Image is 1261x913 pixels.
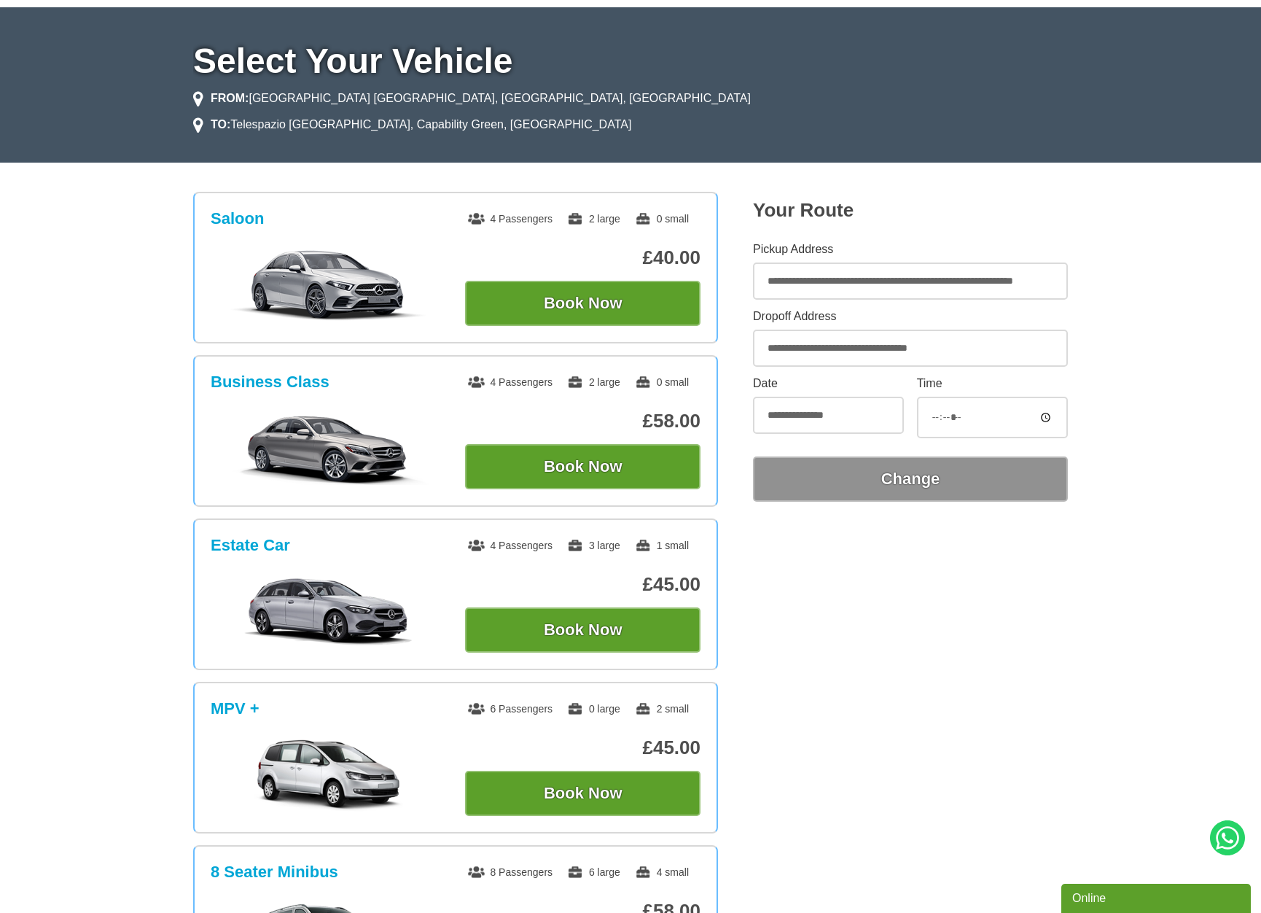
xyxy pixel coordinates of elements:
[211,92,249,104] strong: FROM:
[567,703,620,715] span: 0 large
[468,376,553,388] span: 4 Passengers
[219,739,438,812] img: MPV +
[1061,881,1254,913] iframe: chat widget
[468,213,553,225] span: 4 Passengers
[567,213,620,225] span: 2 large
[465,281,700,326] button: Book Now
[917,378,1068,389] label: Time
[219,412,438,485] img: Business Class
[465,246,700,269] p: £40.00
[753,199,1068,222] h2: Your Route
[465,410,700,432] p: £58.00
[468,540,553,551] span: 4 Passengers
[635,213,689,225] span: 0 small
[635,540,689,551] span: 1 small
[219,249,438,322] img: Saloon
[567,376,620,388] span: 2 large
[193,90,751,107] li: [GEOGRAPHIC_DATA] [GEOGRAPHIC_DATA], [GEOGRAPHIC_DATA], [GEOGRAPHIC_DATA]
[193,44,1068,79] h1: Select Your Vehicle
[468,866,553,878] span: 8 Passengers
[635,703,689,715] span: 2 small
[211,209,264,228] h3: Saloon
[753,244,1068,255] label: Pickup Address
[465,607,700,653] button: Book Now
[567,866,620,878] span: 6 large
[465,444,700,489] button: Book Now
[211,373,329,392] h3: Business Class
[211,863,338,882] h3: 8 Seater Minibus
[465,771,700,816] button: Book Now
[211,699,259,718] h3: MPV +
[211,118,230,131] strong: TO:
[753,456,1068,502] button: Change
[567,540,620,551] span: 3 large
[468,703,553,715] span: 6 Passengers
[193,116,631,133] li: Telespazio [GEOGRAPHIC_DATA], Capability Green, [GEOGRAPHIC_DATA]
[753,311,1068,322] label: Dropoff Address
[465,573,700,596] p: £45.00
[219,575,438,648] img: Estate Car
[465,737,700,759] p: £45.00
[211,536,290,555] h3: Estate Car
[635,866,689,878] span: 4 small
[753,378,904,389] label: Date
[635,376,689,388] span: 0 small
